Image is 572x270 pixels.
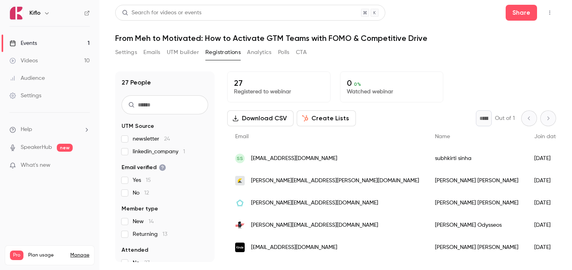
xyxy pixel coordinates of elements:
[278,46,290,59] button: Polls
[526,192,567,214] div: [DATE]
[227,110,294,126] button: Download CSV
[235,176,245,185] img: kibocommerce.com
[133,135,170,143] span: newsletter
[10,57,38,65] div: Videos
[526,214,567,236] div: [DATE]
[427,214,526,236] div: [PERSON_NAME] Odysseos
[122,246,148,254] span: Attended
[21,161,50,170] span: What's new
[21,125,32,134] span: Help
[10,39,37,47] div: Events
[10,251,23,260] span: Pro
[237,155,243,162] span: ss
[251,221,378,229] span: [PERSON_NAME][EMAIL_ADDRESS][DOMAIN_NAME]
[354,81,361,87] span: 0 %
[133,189,149,197] span: No
[21,143,52,152] a: SpeakerHub
[143,46,160,59] button: Emails
[122,78,151,87] h1: 27 People
[296,46,307,59] button: CTA
[133,259,150,267] span: No
[70,252,89,258] a: Manage
[347,88,437,96] p: Watched webinar
[133,218,154,226] span: New
[122,205,158,213] span: Member type
[28,252,66,258] span: Plan usage
[235,243,245,252] img: kinde.com
[251,177,419,185] span: [PERSON_NAME][EMAIL_ADDRESS][PERSON_NAME][DOMAIN_NAME]
[10,125,90,134] li: help-dropdown-opener
[115,46,137,59] button: Settings
[526,236,567,258] div: [DATE]
[146,177,151,183] span: 15
[235,220,245,230] img: rufuslabs.com
[251,243,337,252] span: [EMAIL_ADDRESS][DOMAIN_NAME]
[10,92,41,100] div: Settings
[162,231,167,237] span: 13
[526,147,567,170] div: [DATE]
[495,114,515,122] p: Out of 1
[534,134,559,139] span: Join date
[234,88,324,96] p: Registered to webinar
[80,162,90,169] iframe: Noticeable Trigger
[297,110,356,126] button: Create Lists
[10,74,45,82] div: Audience
[167,46,199,59] button: UTM builder
[526,170,567,192] div: [DATE]
[115,33,556,43] h1: From Meh to Motivated: How to Activate GTM Teams with FOMO & Competitive Drive
[133,230,167,238] span: Returning
[247,46,272,59] button: Analytics
[251,199,378,207] span: [PERSON_NAME][EMAIL_ADDRESS][DOMAIN_NAME]
[235,198,245,208] img: thepowerofpartnering.solutions
[427,192,526,214] div: [PERSON_NAME] [PERSON_NAME]
[10,7,23,19] img: Kiflo
[144,260,150,266] span: 27
[183,149,185,154] span: 1
[427,170,526,192] div: [PERSON_NAME] [PERSON_NAME]
[164,136,170,142] span: 24
[29,9,41,17] h6: Kiflo
[427,147,526,170] div: subhkirti sinha
[133,148,185,156] span: linkedin_company
[506,5,537,21] button: Share
[122,122,154,130] span: UTM Source
[122,164,166,172] span: Email verified
[149,219,154,224] span: 14
[427,236,526,258] div: [PERSON_NAME] [PERSON_NAME]
[347,78,437,88] p: 0
[235,134,249,139] span: Email
[234,78,324,88] p: 27
[251,154,337,163] span: [EMAIL_ADDRESS][DOMAIN_NAME]
[57,144,73,152] span: new
[205,46,241,59] button: Registrations
[133,176,151,184] span: Yes
[435,134,450,139] span: Name
[144,190,149,196] span: 12
[122,9,201,17] div: Search for videos or events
